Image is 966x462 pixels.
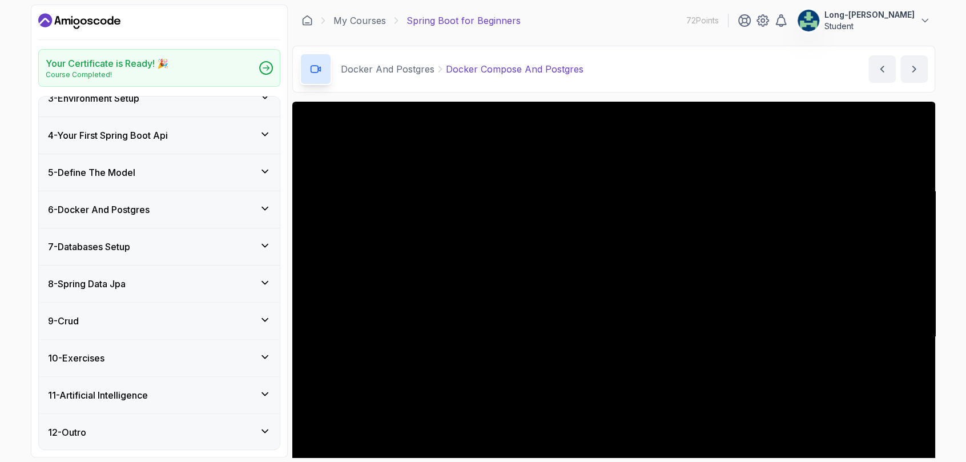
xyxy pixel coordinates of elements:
[333,14,386,27] a: My Courses
[39,303,280,339] button: 9-Crud
[48,240,130,254] h3: 7 - Databases Setup
[798,10,819,31] img: user profile image
[39,228,280,265] button: 7-Databases Setup
[46,70,168,79] p: Course Completed!
[39,80,280,116] button: 3-Environment Setup
[824,21,915,32] p: Student
[39,117,280,154] button: 4-Your First Spring Boot Api
[341,62,434,76] p: Docker And Postgres
[46,57,168,70] h2: Your Certificate is Ready! 🎉
[301,15,313,26] a: Dashboard
[39,340,280,376] button: 10-Exercises
[48,277,126,291] h3: 8 - Spring Data Jpa
[824,9,915,21] p: Long-[PERSON_NAME]
[39,266,280,302] button: 8-Spring Data Jpa
[48,166,135,179] h3: 5 - Define The Model
[48,351,104,365] h3: 10 - Exercises
[446,62,583,76] p: Docker Compose And Postgres
[900,55,928,83] button: next content
[406,14,521,27] p: Spring Boot for Beginners
[48,388,148,402] h3: 11 - Artificial Intelligence
[39,154,280,191] button: 5-Define The Model
[686,15,719,26] p: 72 Points
[39,414,280,451] button: 12-Outro
[797,9,931,32] button: user profile imageLong-[PERSON_NAME]Student
[48,425,86,439] h3: 12 - Outro
[48,314,79,328] h3: 9 - Crud
[39,377,280,413] button: 11-Artificial Intelligence
[48,91,139,105] h3: 3 - Environment Setup
[39,191,280,228] button: 6-Docker And Postgres
[868,55,896,83] button: previous content
[38,49,280,87] a: Your Certificate is Ready! 🎉Course Completed!
[48,128,168,142] h3: 4 - Your First Spring Boot Api
[38,12,120,30] a: Dashboard
[48,203,150,216] h3: 6 - Docker And Postgres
